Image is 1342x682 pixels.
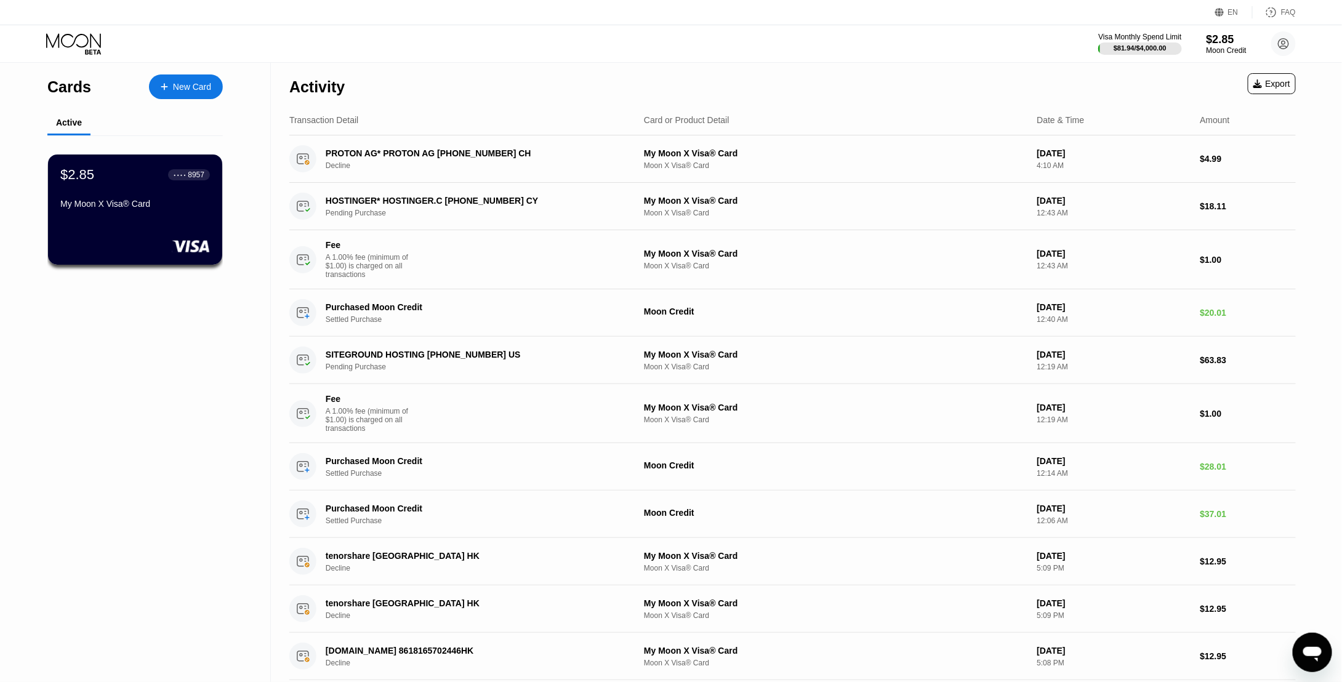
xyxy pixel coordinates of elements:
div: 5:09 PM [1037,611,1190,620]
div: $4.99 [1200,154,1296,164]
div: Cards [47,78,91,96]
div: [DATE] [1037,551,1190,561]
div: SITEGROUND HOSTING [PHONE_NUMBER] US [326,350,614,359]
div: tenorshare [GEOGRAPHIC_DATA] HKDeclineMy Moon X Visa® CardMoon X Visa® Card[DATE]5:09 PM$12.95 [289,585,1296,633]
div: Moon X Visa® Card [644,209,1027,217]
div: Moon X Visa® Card [644,564,1027,572]
div: [DATE] [1037,249,1190,259]
div: Settled Purchase [326,516,636,525]
div: Moon Credit [644,508,1027,518]
div: Purchased Moon Credit [326,302,614,312]
div: $2.85 [1207,33,1247,46]
div: Purchased Moon Credit [326,456,614,466]
div: My Moon X Visa® Card [644,598,1027,608]
div: Purchased Moon CreditSettled PurchaseMoon Credit[DATE]12:40 AM$20.01 [289,289,1296,337]
div: $12.95 [1200,556,1296,566]
div: Export [1248,73,1296,94]
div: Card or Product Detail [644,115,729,125]
div: Export [1253,79,1290,89]
div: Moon Credit [644,460,1027,470]
div: 12:40 AM [1037,315,1190,324]
div: PROTON AG* PROTON AG [PHONE_NUMBER] CH [326,148,614,158]
div: Visa Monthly Spend Limit$81.94/$4,000.00 [1098,33,1181,55]
div: FeeA 1.00% fee (minimum of $1.00) is charged on all transactionsMy Moon X Visa® CardMoon X Visa® ... [289,384,1296,443]
div: Pending Purchase [326,209,636,217]
div: My Moon X Visa® Card [644,551,1027,561]
div: 12:19 AM [1037,415,1190,424]
div: EN [1228,8,1239,17]
div: HOSTINGER* HOSTINGER.C [PHONE_NUMBER] CY [326,196,614,206]
div: [DOMAIN_NAME] 8618165702446HK [326,646,614,656]
iframe: Button to launch messaging window [1293,633,1332,672]
div: 12:14 AM [1037,469,1190,478]
div: [DATE] [1037,148,1190,158]
div: 5:08 PM [1037,659,1190,667]
div: $12.95 [1200,604,1296,614]
div: My Moon X Visa® Card [644,350,1027,359]
div: [DATE] [1037,302,1190,312]
div: ● ● ● ● [174,173,186,177]
div: 12:19 AM [1037,363,1190,371]
div: [DATE] [1037,598,1190,608]
div: 5:09 PM [1037,564,1190,572]
div: [DOMAIN_NAME] 8618165702446HKDeclineMy Moon X Visa® CardMoon X Visa® Card[DATE]5:08 PM$12.95 [289,633,1296,680]
div: $18.11 [1200,201,1296,211]
div: [DATE] [1037,503,1190,513]
div: 8957 [188,170,204,179]
div: Decline [326,659,636,667]
div: Active [56,118,82,127]
div: 12:43 AM [1037,209,1190,217]
div: Moon X Visa® Card [644,262,1027,270]
div: Date & Time [1037,115,1084,125]
div: $1.00 [1200,409,1296,419]
div: Decline [326,161,636,170]
div: $37.01 [1200,509,1296,519]
div: EN [1215,6,1253,18]
div: 4:10 AM [1037,161,1190,170]
div: [DATE] [1037,196,1190,206]
div: $2.85● ● ● ●8957My Moon X Visa® Card [48,154,222,265]
div: Settled Purchase [326,315,636,324]
div: Moon X Visa® Card [644,659,1027,667]
div: New Card [173,82,211,92]
div: FAQ [1253,6,1296,18]
div: tenorshare [GEOGRAPHIC_DATA] HK [326,551,614,561]
div: [DATE] [1037,350,1190,359]
div: Fee [326,240,412,250]
div: tenorshare [GEOGRAPHIC_DATA] HKDeclineMy Moon X Visa® CardMoon X Visa® Card[DATE]5:09 PM$12.95 [289,538,1296,585]
div: Amount [1200,115,1229,125]
div: $63.83 [1200,355,1296,365]
div: Fee [326,394,412,404]
div: SITEGROUND HOSTING [PHONE_NUMBER] USPending PurchaseMy Moon X Visa® CardMoon X Visa® Card[DATE]12... [289,337,1296,384]
div: Activity [289,78,345,96]
div: 12:06 AM [1037,516,1190,525]
div: [DATE] [1037,403,1190,412]
div: $1.00 [1200,255,1296,265]
div: Moon Credit [644,307,1027,316]
div: My Moon X Visa® Card [644,403,1027,412]
div: Moon Credit [1207,46,1247,55]
div: [DATE] [1037,646,1190,656]
div: Purchased Moon CreditSettled PurchaseMoon Credit[DATE]12:06 AM$37.01 [289,491,1296,538]
div: $81.94 / $4,000.00 [1114,44,1167,52]
div: Moon X Visa® Card [644,161,1027,170]
div: 12:43 AM [1037,262,1190,270]
div: Moon X Visa® Card [644,611,1027,620]
div: Decline [326,564,636,572]
div: FeeA 1.00% fee (minimum of $1.00) is charged on all transactionsMy Moon X Visa® CardMoon X Visa® ... [289,230,1296,289]
div: $12.95 [1200,651,1296,661]
div: Visa Monthly Spend Limit [1098,33,1181,41]
div: $20.01 [1200,308,1296,318]
div: Settled Purchase [326,469,636,478]
div: Pending Purchase [326,363,636,371]
div: HOSTINGER* HOSTINGER.C [PHONE_NUMBER] CYPending PurchaseMy Moon X Visa® CardMoon X Visa® Card[DAT... [289,183,1296,230]
div: Moon X Visa® Card [644,363,1027,371]
div: $2.85Moon Credit [1207,33,1247,55]
div: New Card [149,74,223,99]
div: $28.01 [1200,462,1296,471]
div: Transaction Detail [289,115,358,125]
div: My Moon X Visa® Card [644,148,1027,158]
div: Moon X Visa® Card [644,415,1027,424]
div: My Moon X Visa® Card [644,196,1027,206]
